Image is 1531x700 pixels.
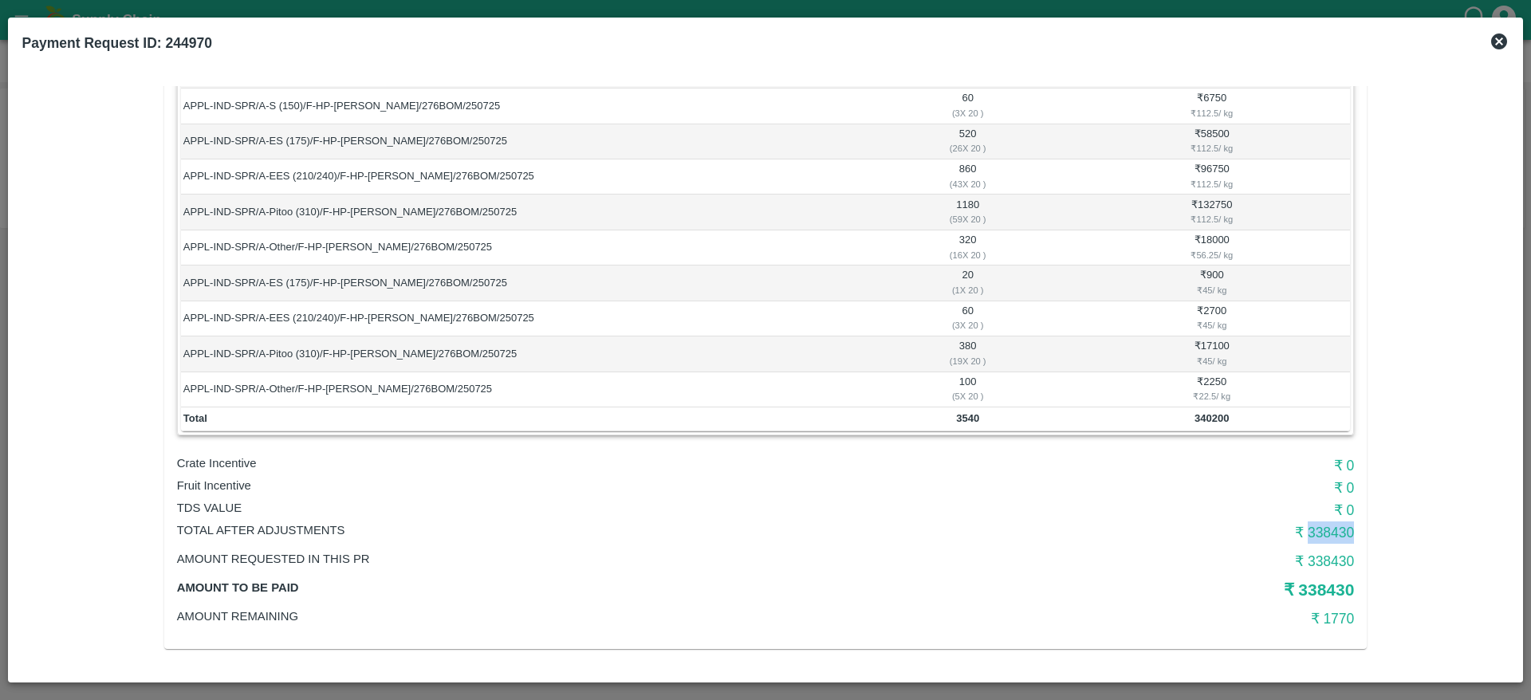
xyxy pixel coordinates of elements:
td: APPL-IND-SPR/A-EES (210/240)/F-HP-[PERSON_NAME]/276BOM/250725 [181,159,862,195]
td: APPL-IND-SPR/A-ES (175)/F-HP-[PERSON_NAME]/276BOM/250725 [181,265,862,301]
h6: ₹ 1770 [962,608,1354,630]
div: ₹ 45 / kg [1076,354,1348,368]
div: ₹ 45 / kg [1076,318,1348,332]
p: Total After adjustments [177,521,962,539]
td: APPL-IND-SPR/A-Other/F-HP-[PERSON_NAME]/276BOM/250725 [181,372,862,407]
h6: ₹ 338430 [962,550,1354,572]
div: ₹ 22.5 / kg [1076,389,1348,403]
h6: ₹ 0 [962,454,1354,477]
td: ₹ 6750 [1073,88,1350,124]
td: 1180 [862,195,1073,230]
td: 20 [862,265,1073,301]
div: ₹ 112.5 / kg [1076,212,1348,226]
div: ( 26 X 20 ) [864,141,1071,155]
p: Crate Incentive [177,454,962,472]
div: ₹ 112.5 / kg [1076,106,1348,120]
td: 60 [862,88,1073,124]
td: 520 [862,124,1073,159]
div: ₹ 56.25 / kg [1076,248,1348,262]
div: ₹ 112.5 / kg [1076,141,1348,155]
div: ( 3 X 20 ) [864,318,1071,332]
td: 320 [862,230,1073,265]
td: ₹ 17100 [1073,336,1350,372]
div: ( 3 X 20 ) [864,106,1071,120]
td: ₹ 96750 [1073,159,1350,195]
div: ( 19 X 20 ) [864,354,1071,368]
b: Payment Request ID: 244970 [22,35,212,51]
td: ₹ 2700 [1073,301,1350,336]
div: ( 59 X 20 ) [864,212,1071,226]
p: Amount to be paid [177,579,962,596]
td: 60 [862,301,1073,336]
td: 100 [862,372,1073,407]
div: ( 43 X 20 ) [864,177,1071,191]
div: ₹ 45 / kg [1076,283,1348,297]
td: APPL-IND-SPR/A-Pitoo (310)/F-HP-[PERSON_NAME]/276BOM/250725 [181,336,862,372]
h5: ₹ 338430 [962,579,1354,601]
div: ( 5 X 20 ) [864,389,1071,403]
td: 380 [862,336,1073,372]
td: 860 [862,159,1073,195]
div: ( 1 X 20 ) [864,283,1071,297]
h6: ₹ 0 [962,477,1354,499]
p: Fruit Incentive [177,477,962,494]
p: TDS VALUE [177,499,962,517]
p: Amount Requested in this PR [177,550,962,568]
h6: ₹ 0 [962,499,1354,521]
b: 3540 [956,412,979,424]
td: APPL-IND-SPR/A-Pitoo (310)/F-HP-[PERSON_NAME]/276BOM/250725 [181,195,862,230]
td: ₹ 2250 [1073,372,1350,407]
b: 340200 [1194,412,1229,424]
div: ₹ 112.5 / kg [1076,177,1348,191]
td: APPL-IND-SPR/A-S (150)/F-HP-[PERSON_NAME]/276BOM/250725 [181,88,862,124]
td: ₹ 900 [1073,265,1350,301]
td: APPL-IND-SPR/A-EES (210/240)/F-HP-[PERSON_NAME]/276BOM/250725 [181,301,862,336]
td: ₹ 58500 [1073,124,1350,159]
b: Total [183,412,207,424]
td: ₹ 18000 [1073,230,1350,265]
div: ( 16 X 20 ) [864,248,1071,262]
td: ₹ 132750 [1073,195,1350,230]
td: APPL-IND-SPR/A-ES (175)/F-HP-[PERSON_NAME]/276BOM/250725 [181,124,862,159]
p: Amount Remaining [177,608,962,625]
h6: ₹ 338430 [962,521,1354,544]
td: APPL-IND-SPR/A-Other/F-HP-[PERSON_NAME]/276BOM/250725 [181,230,862,265]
